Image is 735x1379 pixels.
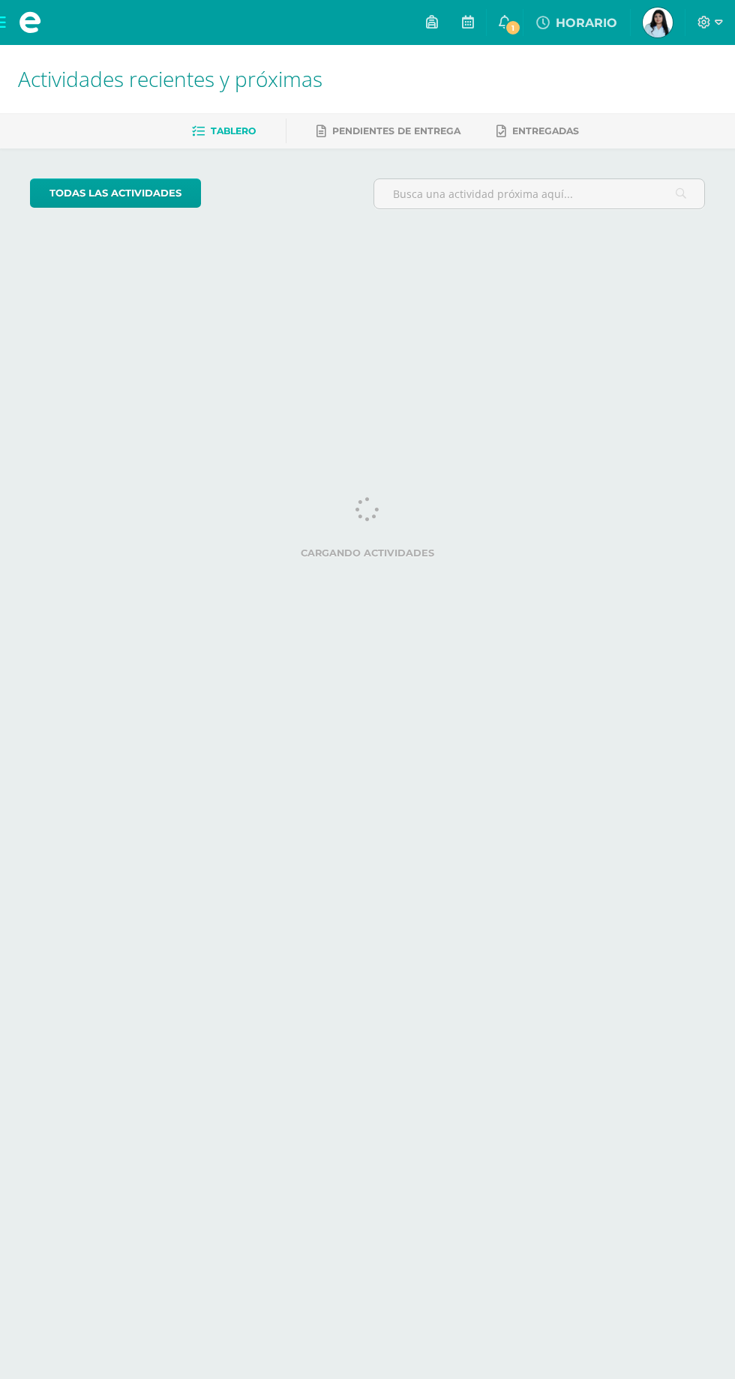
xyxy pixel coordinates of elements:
label: Cargando actividades [30,547,705,559]
a: todas las Actividades [30,178,201,208]
a: Pendientes de entrega [316,119,460,143]
span: Actividades recientes y próximas [18,64,322,93]
span: HORARIO [556,16,617,30]
input: Busca una actividad próxima aquí... [374,179,704,208]
img: ca3781a370d70c45eccb6d617ee6de09.png [643,7,673,37]
span: Entregadas [512,125,579,136]
span: Tablero [211,125,256,136]
a: Tablero [192,119,256,143]
a: Entregadas [496,119,579,143]
span: 1 [505,19,521,36]
span: Pendientes de entrega [332,125,460,136]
